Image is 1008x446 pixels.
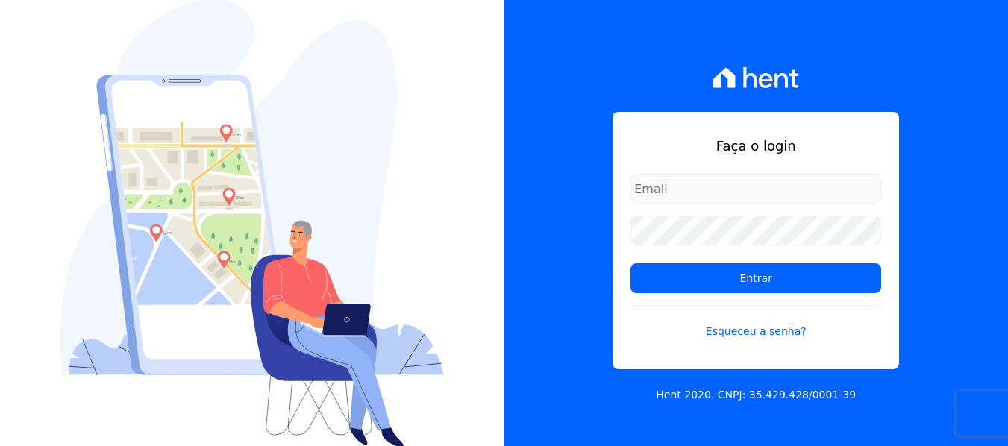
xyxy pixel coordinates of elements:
h1: Faça o login [630,136,881,156]
a: Esqueceu a senha? [630,305,881,339]
p: Hent 2020. CNPJ: 35.429.428/0001-39 [656,387,856,403]
input: Email [630,174,881,204]
input: Entrar [630,263,881,293]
